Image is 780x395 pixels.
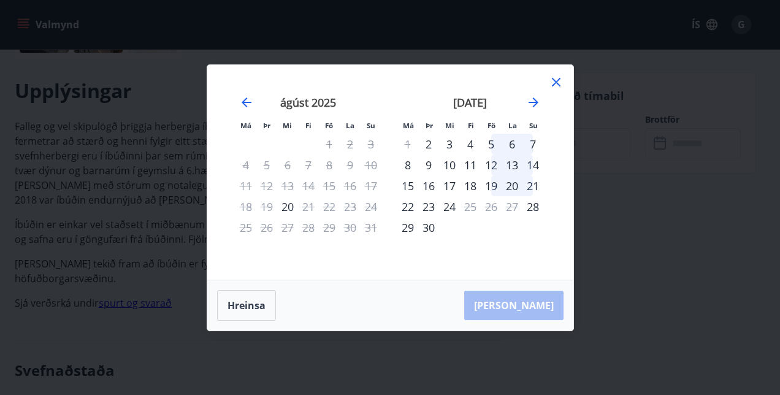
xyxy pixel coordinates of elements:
div: Aðeins útritun í boði [298,196,319,217]
td: Choose mánudagur, 22. september 2025 as your check-in date. It’s available. [397,196,418,217]
small: Mi [283,121,292,130]
small: Fö [325,121,333,130]
td: Choose sunnudagur, 21. september 2025 as your check-in date. It’s available. [522,175,543,196]
td: Choose þriðjudagur, 30. september 2025 as your check-in date. It’s available. [418,217,439,238]
td: Not available. laugardagur, 9. ágúst 2025 [340,155,361,175]
td: Not available. laugardagur, 2. ágúst 2025 [340,134,361,155]
div: Aðeins innritun í boði [418,134,439,155]
td: Not available. sunnudagur, 24. ágúst 2025 [361,196,381,217]
small: Þr [426,121,433,130]
td: Not available. þriðjudagur, 5. ágúst 2025 [256,155,277,175]
div: 18 [460,175,481,196]
td: Choose miðvikudagur, 17. september 2025 as your check-in date. It’s available. [439,175,460,196]
td: Choose þriðjudagur, 16. september 2025 as your check-in date. It’s available. [418,175,439,196]
td: Not available. fimmtudagur, 25. september 2025 [460,196,481,217]
td: Not available. mánudagur, 18. ágúst 2025 [235,196,256,217]
td: Choose þriðjudagur, 2. september 2025 as your check-in date. It’s available. [418,134,439,155]
td: Choose mánudagur, 29. september 2025 as your check-in date. It’s available. [397,217,418,238]
td: Not available. þriðjudagur, 26. ágúst 2025 [256,217,277,238]
td: Not available. þriðjudagur, 19. ágúst 2025 [256,196,277,217]
div: 17 [439,175,460,196]
small: Mi [445,121,454,130]
div: 22 [397,196,418,217]
td: Choose föstudagur, 19. september 2025 as your check-in date. It’s available. [481,175,502,196]
div: 14 [522,155,543,175]
small: Fi [468,121,474,130]
div: Aðeins innritun í boði [277,196,298,217]
div: 15 [397,175,418,196]
div: 20 [502,175,522,196]
td: Choose þriðjudagur, 23. september 2025 as your check-in date. It’s available. [418,196,439,217]
td: Choose miðvikudagur, 3. september 2025 as your check-in date. It’s available. [439,134,460,155]
div: 30 [418,217,439,238]
div: 24 [439,196,460,217]
div: Calendar [222,80,559,265]
td: Not available. sunnudagur, 10. ágúst 2025 [361,155,381,175]
td: Not available. mánudagur, 1. september 2025 [397,134,418,155]
small: Fi [305,121,312,130]
small: La [346,121,354,130]
div: 21 [522,175,543,196]
small: Fö [487,121,495,130]
div: Aðeins innritun í boði [522,196,543,217]
div: 13 [502,155,522,175]
td: Not available. fimmtudagur, 7. ágúst 2025 [298,155,319,175]
div: 4 [460,134,481,155]
div: Move backward to switch to the previous month. [239,95,254,110]
div: 8 [397,155,418,175]
td: Not available. mánudagur, 4. ágúst 2025 [235,155,256,175]
td: Not available. fimmtudagur, 14. ágúst 2025 [298,175,319,196]
td: Not available. mánudagur, 25. ágúst 2025 [235,217,256,238]
small: Má [403,121,414,130]
td: Not available. miðvikudagur, 13. ágúst 2025 [277,175,298,196]
small: Þr [263,121,270,130]
td: Choose laugardagur, 6. september 2025 as your check-in date. It’s available. [502,134,522,155]
td: Not available. föstudagur, 26. september 2025 [481,196,502,217]
td: Choose sunnudagur, 14. september 2025 as your check-in date. It’s available. [522,155,543,175]
div: 19 [481,175,502,196]
div: 3 [439,134,460,155]
td: Not available. föstudagur, 8. ágúst 2025 [319,155,340,175]
div: 29 [397,217,418,238]
td: Choose sunnudagur, 7. september 2025 as your check-in date. It’s available. [522,134,543,155]
td: Not available. föstudagur, 1. ágúst 2025 [319,134,340,155]
td: Not available. laugardagur, 30. ágúst 2025 [340,217,361,238]
td: Choose miðvikudagur, 24. september 2025 as your check-in date. It’s available. [439,196,460,217]
div: 23 [418,196,439,217]
td: Not available. mánudagur, 11. ágúst 2025 [235,175,256,196]
td: Choose mánudagur, 8. september 2025 as your check-in date. It’s available. [397,155,418,175]
div: Aðeins útritun í boði [460,196,481,217]
td: Not available. fimmtudagur, 21. ágúst 2025 [298,196,319,217]
td: Choose fimmtudagur, 18. september 2025 as your check-in date. It’s available. [460,175,481,196]
td: Not available. laugardagur, 23. ágúst 2025 [340,196,361,217]
strong: ágúst 2025 [280,95,336,110]
div: 16 [418,175,439,196]
td: Choose miðvikudagur, 10. september 2025 as your check-in date. It’s available. [439,155,460,175]
div: 5 [481,134,502,155]
td: Not available. föstudagur, 15. ágúst 2025 [319,175,340,196]
button: Hreinsa [217,290,276,321]
small: La [508,121,517,130]
td: Not available. sunnudagur, 3. ágúst 2025 [361,134,381,155]
td: Not available. miðvikudagur, 27. ágúst 2025 [277,217,298,238]
td: Not available. miðvikudagur, 6. ágúst 2025 [277,155,298,175]
td: Not available. þriðjudagur, 12. ágúst 2025 [256,175,277,196]
strong: [DATE] [453,95,487,110]
div: 10 [439,155,460,175]
td: Choose föstudagur, 5. september 2025 as your check-in date. It’s available. [481,134,502,155]
td: Choose föstudagur, 12. september 2025 as your check-in date. It’s available. [481,155,502,175]
div: 9 [418,155,439,175]
td: Not available. fimmtudagur, 28. ágúst 2025 [298,217,319,238]
td: Choose sunnudagur, 28. september 2025 as your check-in date. It’s available. [522,196,543,217]
td: Choose mánudagur, 15. september 2025 as your check-in date. It’s available. [397,175,418,196]
small: Má [240,121,251,130]
td: Choose þriðjudagur, 9. september 2025 as your check-in date. It’s available. [418,155,439,175]
td: Choose laugardagur, 13. september 2025 as your check-in date. It’s available. [502,155,522,175]
div: 12 [481,155,502,175]
small: Su [529,121,538,130]
div: 7 [522,134,543,155]
div: Move forward to switch to the next month. [526,95,541,110]
td: Not available. laugardagur, 16. ágúst 2025 [340,175,361,196]
small: Su [367,121,375,130]
td: Choose fimmtudagur, 11. september 2025 as your check-in date. It’s available. [460,155,481,175]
